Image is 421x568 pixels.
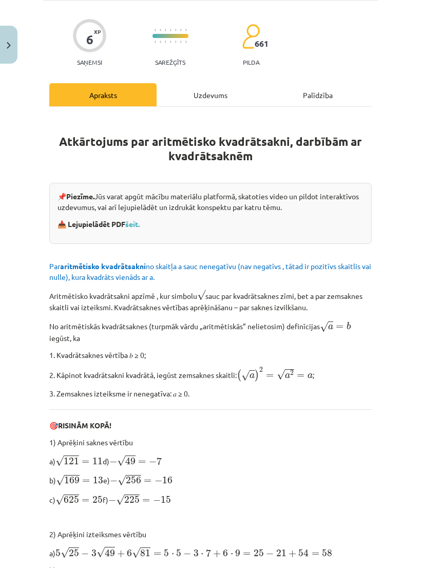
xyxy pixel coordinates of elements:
img: icon-short-line-57e1e144782c952c97e751825c79c345078a6d821885a25fce030b3d8c18986b.svg [185,41,186,43]
span: 6 [223,550,228,557]
span: ⋅ [231,553,233,556]
strong: Atkārtojums par aritmētisko kvadrātsakni, darbībām ar kvadrātsaknēm [59,134,362,163]
span: = [297,374,304,378]
p: a) d) [49,454,372,467]
span: ) [255,369,259,382]
span: √ [241,370,250,381]
span: 13 [93,477,103,484]
span: − [110,477,118,484]
span: 3 [194,550,199,557]
span: √ [197,290,205,300]
span: 2 [259,367,263,372]
span: 121 [64,458,79,465]
span: √ [117,456,125,466]
span: = [243,552,251,556]
span: − [108,497,116,504]
img: icon-short-line-57e1e144782c952c97e751825c79c345078a6d821885a25fce030b3d8c18986b.svg [165,29,166,31]
span: 7 [157,457,162,465]
span: 625 [64,496,79,503]
span: ⋅ [201,553,203,556]
span: = [266,374,274,378]
p: Aritmētisko kvadrātsakni apzīmē , kur simbolu sauc par kvadrātsaknes zīmi, bet a par zemsaknes sk... [49,289,372,313]
span: = [82,479,90,483]
span: 49 [125,457,136,465]
span: a [250,373,255,378]
span: √ [132,547,140,558]
span: a [285,373,290,378]
img: icon-short-line-57e1e144782c952c97e751825c79c345078a6d821885a25fce030b3d8c18986b.svg [170,29,171,31]
span: = [82,499,89,503]
img: icon-short-line-57e1e144782c952c97e751825c79c345078a6d821885a25fce030b3d8c18986b.svg [155,29,156,31]
span: 5 [164,550,169,557]
p: c) f) [49,493,372,506]
p: 1) Aprēķini saknes vērtību [49,437,372,448]
div: Palīdzība [264,83,372,106]
img: icon-close-lesson-0947bae3869378f0d4975bcd49f059093ad1ed9edebbc8119c70593378902aed.svg [7,42,11,49]
span: XP [94,29,101,34]
span: 9 [235,550,240,557]
span: √ [118,475,126,486]
span: − [183,550,191,557]
span: = [312,552,319,556]
p: 3. Zemsaknes izteiksme ir nenegatīva: 𝑎 ≥ 0. [49,388,372,399]
span: − [153,497,161,504]
p: Sarežģīts [155,59,185,66]
span: = [144,479,151,483]
p: 2) Aprēķini izteiksmes vērtību [49,529,372,540]
span: 25 [69,550,79,557]
a: šeit. [125,219,140,229]
span: + [117,550,125,557]
span: √ [97,547,105,558]
p: pilda [243,59,259,66]
div: 6 [86,32,93,47]
img: students-c634bb4e5e11cddfef0936a35e636f08e4e9abd3cc4e673bd6f9a4125e45ecb1.svg [242,24,260,49]
img: icon-short-line-57e1e144782c952c97e751825c79c345078a6d821885a25fce030b3d8c18986b.svg [155,41,156,43]
span: 661 [255,39,269,48]
span: − [149,458,157,465]
span: − [155,477,162,484]
span: 7 [206,549,211,557]
span: √ [56,475,64,486]
div: Uzdevums [157,83,264,106]
img: icon-short-line-57e1e144782c952c97e751825c79c345078a6d821885a25fce030b3d8c18986b.svg [185,29,186,31]
p: 📌 Jūs varat apgūt mācību materiālu platformā, skatoties video un pildot interaktīvos uzdevumus, v... [58,191,363,213]
span: 256 [126,477,141,484]
span: 6 [127,550,132,557]
span: 21 [276,550,286,557]
span: 3 [91,550,97,557]
p: 2. Kāpinot kvadrātsakni kvadrātā, iegūst zemsaknes skaitli: ; [49,367,372,382]
span: √ [61,547,69,558]
span: √ [277,369,285,380]
span: = [138,460,146,464]
span: = [154,552,161,556]
div: Apraksts [49,83,157,106]
span: √ [116,495,124,505]
img: icon-short-line-57e1e144782c952c97e751825c79c345078a6d821885a25fce030b3d8c18986b.svg [175,41,176,43]
img: icon-short-line-57e1e144782c952c97e751825c79c345078a6d821885a25fce030b3d8c18986b.svg [180,41,181,43]
img: icon-short-line-57e1e144782c952c97e751825c79c345078a6d821885a25fce030b3d8c18986b.svg [165,41,166,43]
span: √ [55,456,64,466]
span: − [266,550,274,557]
span: − [109,458,117,465]
span: + [289,550,296,557]
span: 54 [298,549,309,557]
span: = [336,325,343,329]
b: aritmētisko kvadrātsakni [60,261,146,271]
strong: Piezīme. [66,192,94,201]
span: √ [55,495,64,505]
span: 5 [176,550,181,557]
p: 1. Kvadrātsaknes vērtība 𝑏 ≥ 0; [49,350,372,361]
span: 169 [64,477,80,484]
p: No aritmētiskās kvadrātsaknes (turpmāk vārdu „aritmētiskās” nelietosim) definīcijas iegūst, ka [49,319,372,344]
span: 15 [161,496,171,503]
span: ( [237,369,241,382]
span: 2 [290,370,294,375]
img: icon-short-line-57e1e144782c952c97e751825c79c345078a6d821885a25fce030b3d8c18986b.svg [175,29,176,31]
span: 16 [162,477,173,484]
span: 58 [322,550,332,557]
strong: 📥 Lejupielādēt PDF [58,219,141,229]
b: RISINĀM KOPĀ! [58,421,111,430]
span: √ [320,321,328,332]
p: 🎯 [49,420,372,431]
p: Saņemsi [73,59,106,66]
